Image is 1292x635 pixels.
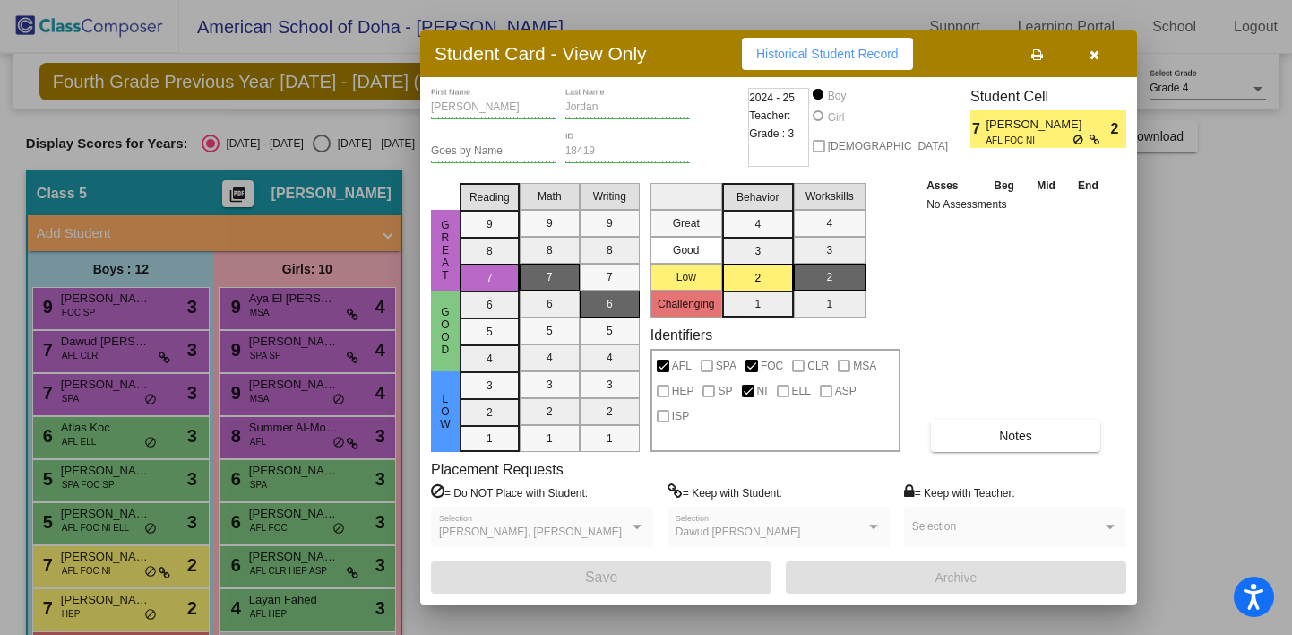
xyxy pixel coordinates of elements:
[757,380,768,402] span: NI
[437,393,453,431] span: Low
[999,429,1032,443] span: Notes
[982,176,1025,196] th: Beg
[676,526,800,538] span: Dawud [PERSON_NAME]
[807,355,829,377] span: CLR
[786,561,1126,594] button: Archive
[672,355,692,377] span: AFL
[431,561,771,594] button: Save
[431,145,556,158] input: goes by name
[437,306,453,356] span: Good
[986,134,1072,147] span: AFL FOC NI
[749,89,795,107] span: 2024 - 25
[827,109,845,126] div: Girl
[904,483,1015,501] label: = Keep with Teacher:
[970,118,986,140] span: 7
[1111,118,1126,140] span: 2
[792,380,811,402] span: ELL
[650,326,712,344] label: Identifiers
[565,145,691,158] input: Enter ID
[672,380,694,402] span: HEP
[439,526,622,538] span: [PERSON_NAME], [PERSON_NAME]
[749,125,794,143] span: Grade : 3
[718,380,732,402] span: SP
[931,420,1100,452] button: Notes
[431,461,564,478] label: Placement Requests
[1066,176,1109,196] th: End
[585,570,617,585] span: Save
[828,135,948,157] span: [DEMOGRAPHIC_DATA]
[716,355,736,377] span: SPA
[761,355,783,377] span: FOC
[431,483,588,501] label: = Do NOT Place with Student:
[437,219,453,282] span: Great
[668,483,782,501] label: = Keep with Student:
[935,570,978,585] span: Archive
[835,380,857,402] span: ASP
[922,196,1110,213] td: No Assessments
[672,405,689,427] span: ISP
[742,38,913,70] button: Historical Student Record
[986,116,1085,134] span: [PERSON_NAME]
[756,47,899,61] span: Historical Student Record
[853,355,876,377] span: MSA
[1026,176,1066,196] th: Mid
[827,88,847,104] div: Boy
[922,176,982,196] th: Asses
[749,107,790,125] span: Teacher:
[435,42,647,65] h3: Student Card - View Only
[970,88,1126,105] h3: Student Cell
